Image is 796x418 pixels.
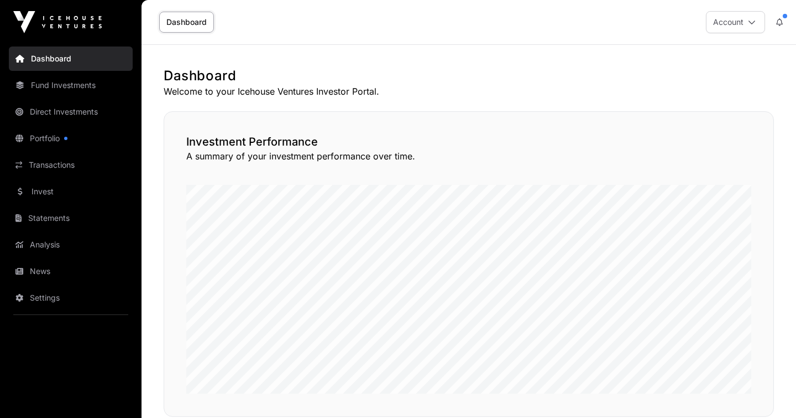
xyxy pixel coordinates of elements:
[9,206,133,230] a: Statements
[9,286,133,310] a: Settings
[13,11,102,33] img: Icehouse Ventures Logo
[9,73,133,97] a: Fund Investments
[9,100,133,124] a: Direct Investments
[9,153,133,177] a: Transactions
[9,259,133,283] a: News
[186,134,751,149] h2: Investment Performance
[9,179,133,204] a: Invest
[706,11,765,33] button: Account
[159,12,214,33] a: Dashboard
[164,85,774,98] p: Welcome to your Icehouse Ventures Investor Portal.
[164,67,774,85] h1: Dashboard
[9,47,133,71] a: Dashboard
[186,149,751,163] p: A summary of your investment performance over time.
[9,126,133,151] a: Portfolio
[9,233,133,257] a: Analysis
